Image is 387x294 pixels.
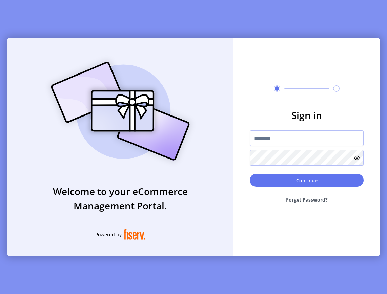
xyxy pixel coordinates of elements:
[250,174,364,187] button: Continue
[7,184,233,213] h3: Welcome to your eCommerce Management Portal.
[250,108,364,122] h3: Sign in
[250,191,364,209] button: Forget Password?
[95,231,122,238] span: Powered by
[41,54,200,168] img: card_Illustration.svg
